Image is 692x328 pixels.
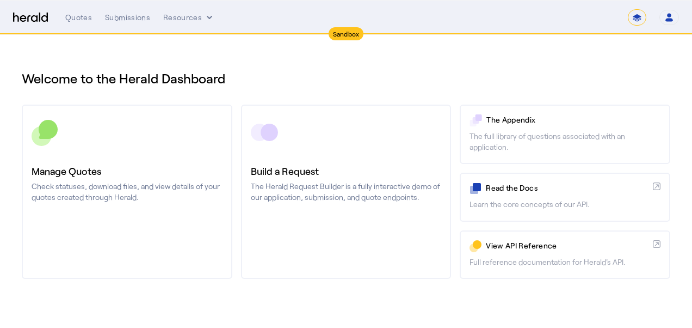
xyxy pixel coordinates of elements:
[460,230,670,279] a: View API ReferenceFull reference documentation for Herald's API.
[251,181,442,203] p: The Herald Request Builder is a fully interactive demo of our application, submission, and quote ...
[163,12,215,23] button: Resources dropdown menu
[105,12,150,23] div: Submissions
[241,105,452,279] a: Build a RequestThe Herald Request Builder is a fully interactive demo of our application, submiss...
[460,105,670,164] a: The AppendixThe full library of questions associated with an application.
[32,163,223,179] h3: Manage Quotes
[469,131,660,153] p: The full library of questions associated with an application.
[32,181,223,203] p: Check statuses, download files, and view details of your quotes created through Herald.
[486,240,648,251] p: View API Reference
[460,173,670,221] a: Read the DocsLearn the core concepts of our API.
[65,12,92,23] div: Quotes
[469,199,660,210] p: Learn the core concepts of our API.
[251,163,442,179] h3: Build a Request
[486,114,660,125] p: The Appendix
[22,105,232,279] a: Manage QuotesCheck statuses, download files, and view details of your quotes created through Herald.
[329,27,364,40] div: Sandbox
[469,257,660,268] p: Full reference documentation for Herald's API.
[22,70,670,87] h1: Welcome to the Herald Dashboard
[486,183,648,193] p: Read the Docs
[13,13,48,23] img: Herald Logo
